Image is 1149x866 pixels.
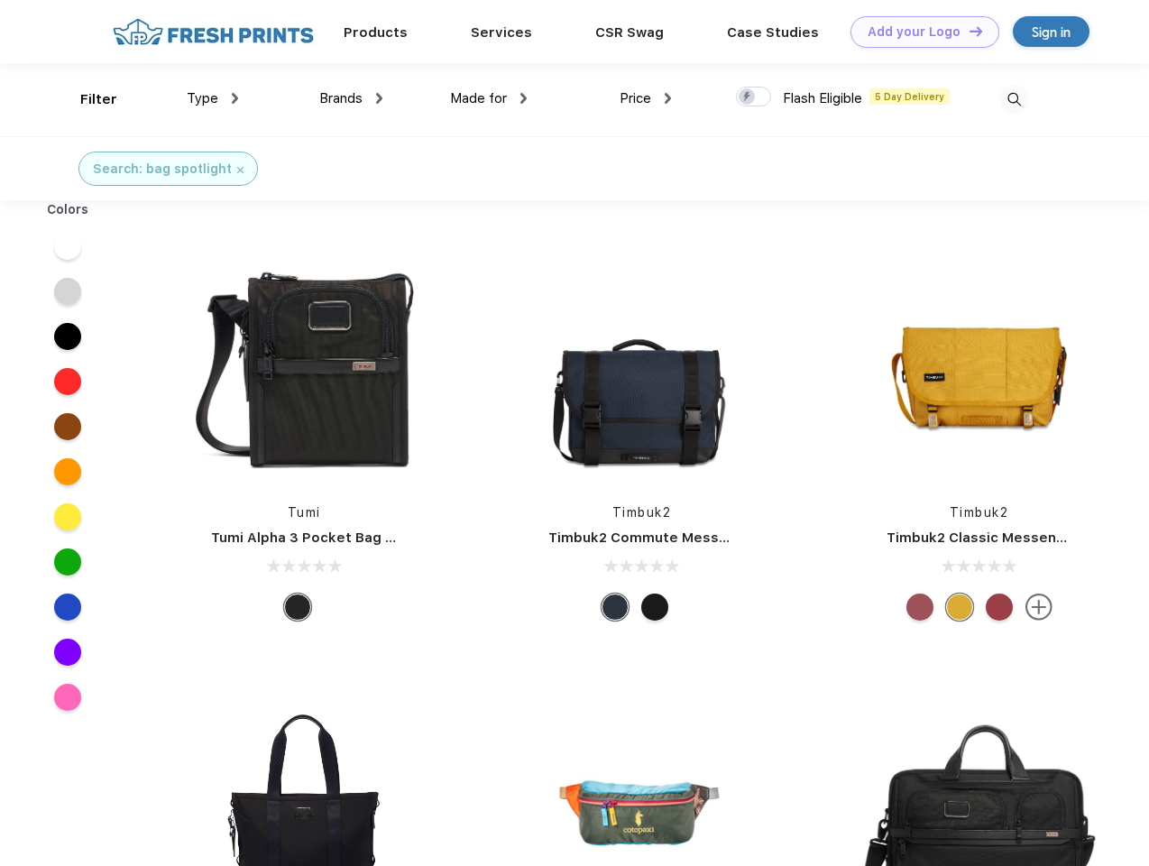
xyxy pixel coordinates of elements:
a: Timbuk2 [612,505,672,520]
div: Colors [33,200,103,219]
img: dropdown.png [232,93,238,104]
img: dropdown.png [376,93,382,104]
a: Tumi [288,505,321,520]
a: Tumi Alpha 3 Pocket Bag Small [211,530,422,546]
img: dropdown.png [665,93,671,104]
div: Black [284,594,311,621]
img: fo%20logo%202.webp [107,16,319,48]
img: dropdown.png [520,93,527,104]
div: Eco Bookish [986,594,1013,621]
span: Made for [450,90,507,106]
span: Brands [319,90,363,106]
div: Search: bag spotlight [93,160,232,179]
a: Timbuk2 Classic Messenger Bag [887,530,1110,546]
div: Sign in [1032,22,1071,42]
div: Filter [80,89,117,110]
img: func=resize&h=266 [184,245,424,485]
img: filter_cancel.svg [237,167,244,173]
div: Eco Black [641,594,668,621]
span: Type [187,90,218,106]
span: Flash Eligible [783,90,862,106]
img: more.svg [1025,594,1052,621]
div: Eco Amber [946,594,973,621]
a: Sign in [1013,16,1089,47]
a: Timbuk2 Commute Messenger Bag [548,530,790,546]
img: DT [970,26,982,36]
span: Price [620,90,651,106]
span: 5 Day Delivery [869,88,950,105]
a: Products [344,24,408,41]
img: func=resize&h=266 [521,245,761,485]
img: desktop_search.svg [999,85,1029,115]
div: Eco Nautical [602,594,629,621]
div: Add your Logo [868,24,961,40]
img: func=resize&h=266 [859,245,1099,485]
a: Timbuk2 [950,505,1009,520]
div: Eco Collegiate Red [906,594,933,621]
